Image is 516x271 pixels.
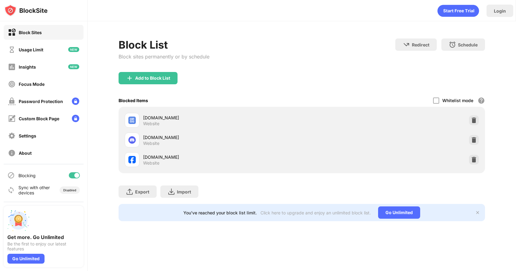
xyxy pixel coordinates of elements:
[8,46,16,54] img: time-usage-off.svg
[4,4,48,17] img: logo-blocksite.svg
[68,64,79,69] img: new-icon.svg
[7,234,80,240] div: Get more. Go Unlimited
[72,115,79,122] img: lock-menu.svg
[143,141,159,146] div: Website
[475,210,480,215] img: x-button.svg
[128,117,136,124] img: favicons
[7,209,29,232] img: push-unlimited.svg
[68,47,79,52] img: new-icon.svg
[8,132,16,140] img: settings-off.svg
[412,42,429,47] div: Redirect
[7,186,15,194] img: sync-icon.svg
[119,54,209,60] div: Block sites permanently or by schedule
[8,80,16,88] img: focus-off.svg
[19,150,32,156] div: About
[143,114,302,121] div: [DOMAIN_NAME]
[143,121,159,126] div: Website
[18,173,36,178] div: Blocking
[7,172,15,179] img: blocking-icon.svg
[143,154,302,160] div: [DOMAIN_NAME]
[119,38,209,51] div: Block List
[135,76,170,81] div: Add to Block List
[7,254,45,264] div: Go Unlimited
[494,8,506,14] div: Login
[437,5,479,17] div: animation
[8,29,16,36] img: block-on.svg
[19,47,43,52] div: Usage Limit
[135,189,149,194] div: Export
[63,188,76,192] div: Disabled
[128,136,136,144] img: favicons
[8,115,16,122] img: customize-block-page-off.svg
[19,133,36,138] div: Settings
[19,30,42,35] div: Block Sites
[260,210,371,215] div: Click here to upgrade and enjoy an unlimited block list.
[8,98,16,105] img: password-protection-off.svg
[19,82,45,87] div: Focus Mode
[177,189,191,194] div: Import
[378,206,420,219] div: Go Unlimited
[143,134,302,141] div: [DOMAIN_NAME]
[8,149,16,157] img: about-off.svg
[18,185,50,195] div: Sync with other devices
[19,116,59,121] div: Custom Block Page
[7,241,80,251] div: Be the first to enjoy our latest features
[19,64,36,70] div: Insights
[19,99,63,104] div: Password Protection
[72,98,79,105] img: lock-menu.svg
[183,210,257,215] div: You’ve reached your block list limit.
[143,160,159,166] div: Website
[8,63,16,71] img: insights-off.svg
[128,156,136,163] img: favicons
[458,42,478,47] div: Schedule
[119,98,148,103] div: Blocked Items
[442,98,473,103] div: Whitelist mode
